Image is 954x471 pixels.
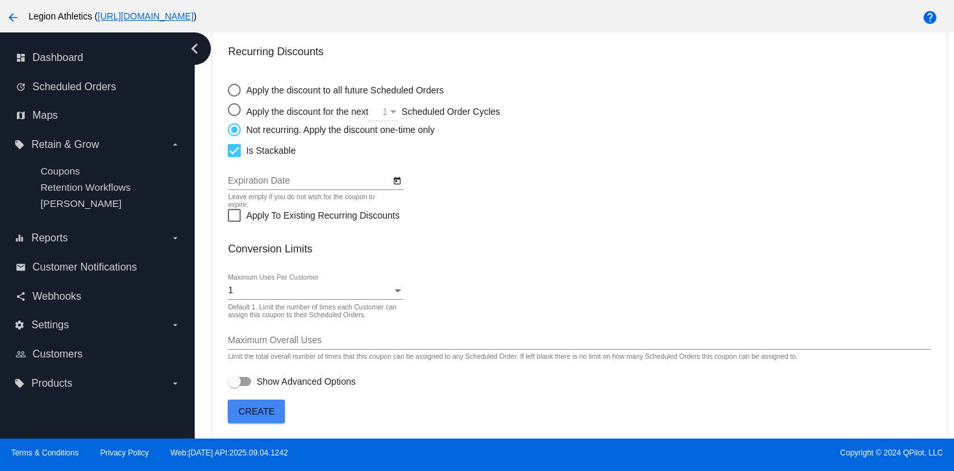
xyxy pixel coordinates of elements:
input: Expiration Date [228,176,390,186]
a: people_outline Customers [16,344,180,365]
button: Create [228,400,285,423]
mat-radio-group: Select an option [228,77,586,136]
a: Coupons [40,165,80,176]
span: Webhooks [32,291,81,302]
a: [URL][DOMAIN_NAME] [98,11,194,21]
h3: Recurring Discounts [228,45,931,58]
span: Show Advanced Options [256,375,356,388]
div: Default 1. Limit the number of times each Customer can assign this coupon to their Scheduled Orders. [228,304,397,319]
span: 1 [382,106,387,117]
span: Customer Notifications [32,261,137,273]
div: Leave empty if you do not wish for the coupon to expire. [228,193,397,209]
i: people_outline [16,349,26,359]
span: Reports [31,232,67,244]
div: Apply the discount for the next Scheduled Order Cycles [241,103,586,117]
i: chevron_left [184,38,205,59]
i: map [16,110,26,121]
i: share [16,291,26,302]
span: Maps [32,110,58,121]
span: Retain & Grow [31,139,99,151]
input: Maximum Overall Uses [228,335,931,346]
span: Customers [32,348,82,360]
i: settings [14,320,25,330]
i: email [16,262,26,272]
a: Web:[DATE] API:2025.09.04.1242 [171,448,288,457]
span: Apply To Existing Recurring Discounts [246,208,399,223]
mat-icon: help [922,10,938,25]
i: arrow_drop_down [170,139,180,150]
a: dashboard Dashboard [16,47,180,68]
a: Retention Workflows [40,182,130,193]
span: Legion Athletics ( ) [29,11,197,21]
span: Scheduled Orders [32,81,116,93]
a: email Customer Notifications [16,257,180,278]
div: Limit the total overall number of times that this coupon can be assigned to any Scheduled Order. ... [228,353,798,361]
i: dashboard [16,53,26,63]
div: Apply the discount to all future Scheduled Orders [241,85,443,95]
i: update [16,82,26,92]
a: update Scheduled Orders [16,77,180,97]
span: 1 [228,285,233,295]
i: arrow_drop_down [170,233,180,243]
button: Open calendar [390,173,404,187]
i: equalizer [14,233,25,243]
span: Dashboard [32,52,83,64]
a: Terms & Conditions [11,448,79,457]
i: local_offer [14,139,25,150]
a: [PERSON_NAME] [40,198,121,209]
span: Copyright © 2024 QPilot, LLC [488,448,943,457]
i: arrow_drop_down [170,378,180,389]
h3: Conversion Limits [228,243,931,255]
mat-icon: arrow_back [5,10,21,25]
span: Create [239,406,275,417]
span: Is Stackable [246,143,295,158]
div: Not recurring. Apply the discount one-time only [241,125,434,135]
i: arrow_drop_down [170,320,180,330]
a: share Webhooks [16,286,180,307]
span: Products [31,378,72,389]
a: map Maps [16,105,180,126]
a: Privacy Policy [101,448,149,457]
span: Settings [31,319,69,331]
i: local_offer [14,378,25,389]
